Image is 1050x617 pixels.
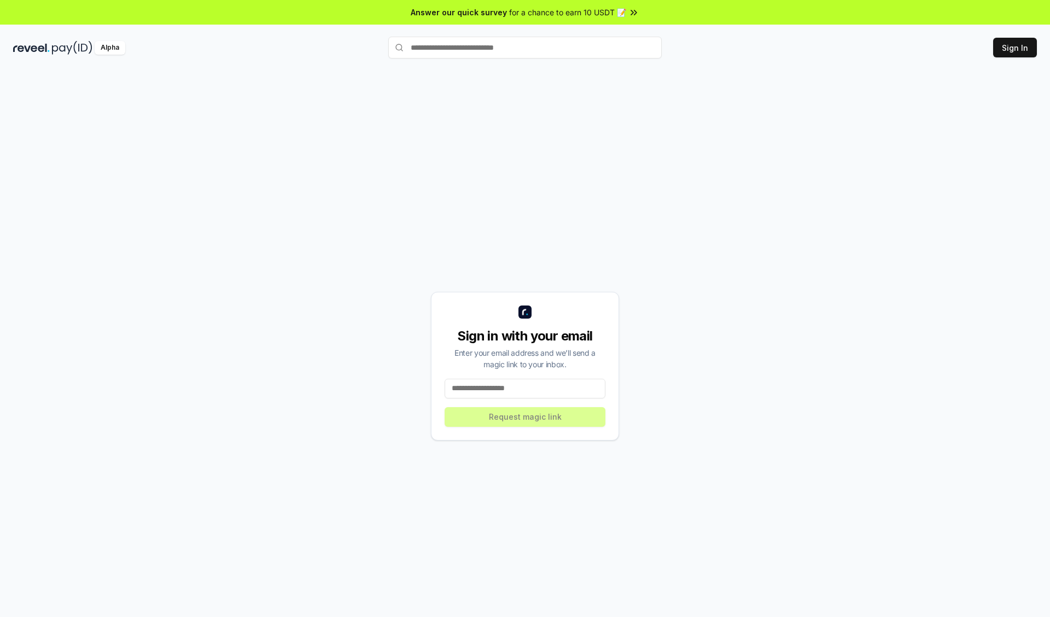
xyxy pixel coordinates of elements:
button: Sign In [993,38,1037,57]
div: Sign in with your email [445,327,605,345]
div: Enter your email address and we’ll send a magic link to your inbox. [445,347,605,370]
img: reveel_dark [13,41,50,55]
div: Alpha [95,41,125,55]
img: logo_small [518,305,532,319]
span: for a chance to earn 10 USDT 📝 [509,7,626,18]
span: Answer our quick survey [411,7,507,18]
img: pay_id [52,41,92,55]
